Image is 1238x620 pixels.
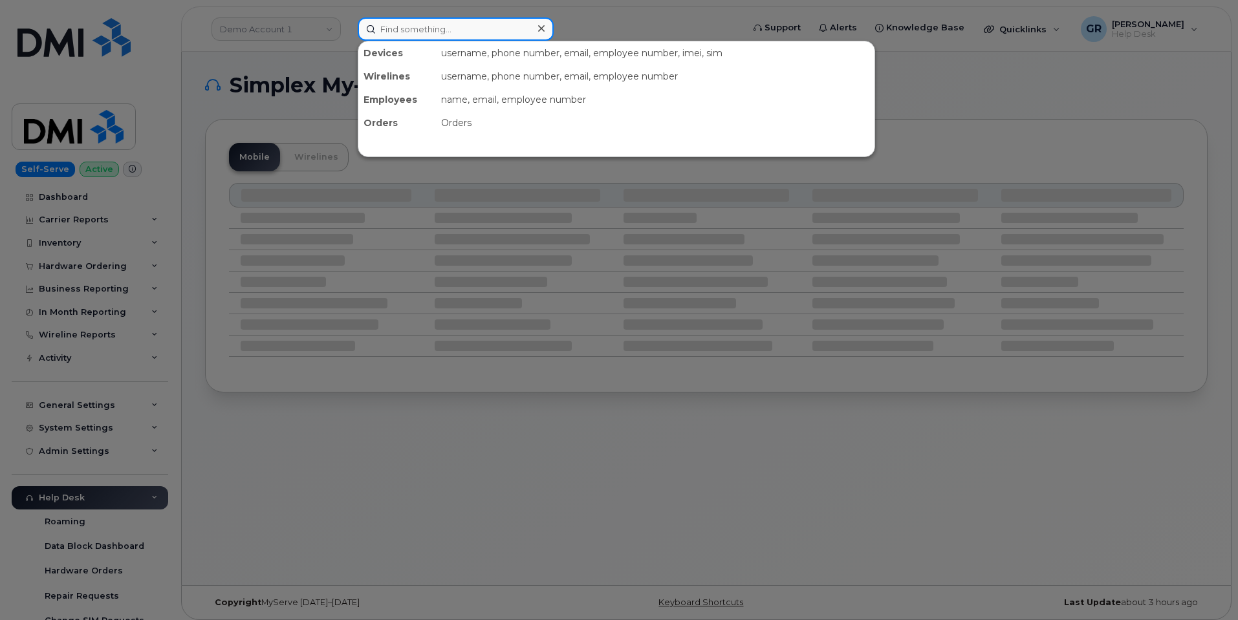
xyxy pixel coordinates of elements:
[436,111,874,134] div: Orders
[358,41,436,65] div: Devices
[436,65,874,88] div: username, phone number, email, employee number
[436,41,874,65] div: username, phone number, email, employee number, imei, sim
[358,65,436,88] div: Wirelines
[358,111,436,134] div: Orders
[358,88,436,111] div: Employees
[436,88,874,111] div: name, email, employee number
